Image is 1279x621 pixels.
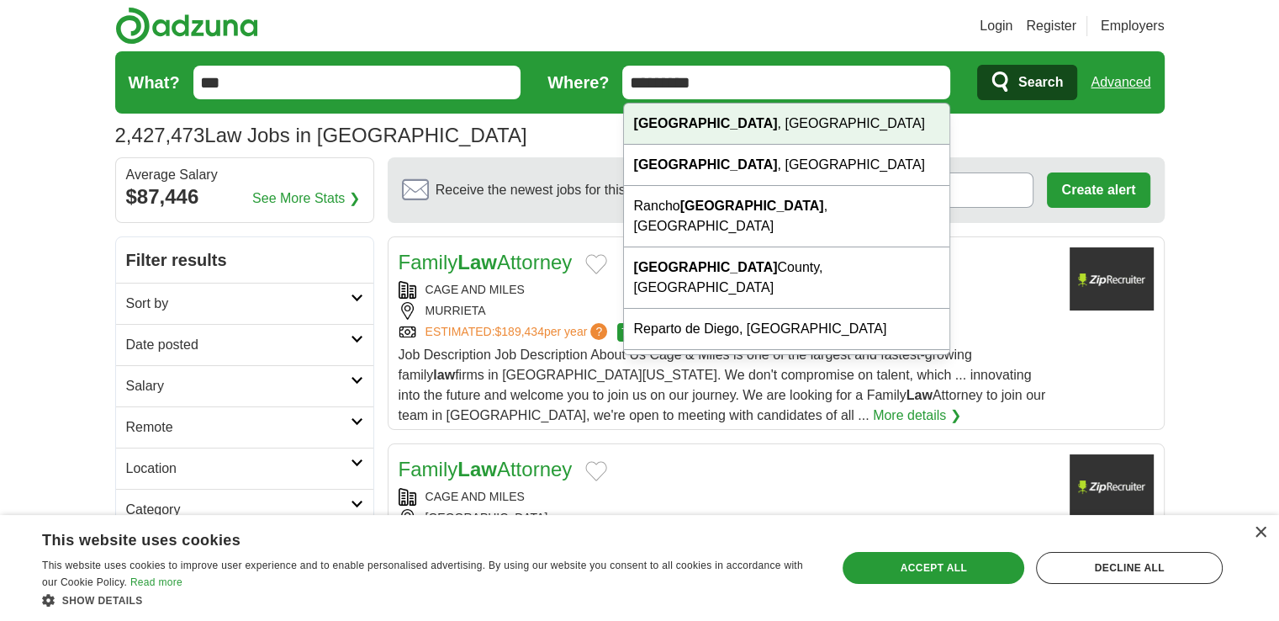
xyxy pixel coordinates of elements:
strong: Law [457,458,497,480]
div: [GEOGRAPHIC_DATA] [399,509,1056,527]
strong: [GEOGRAPHIC_DATA] [634,260,778,274]
div: Show details [42,592,813,608]
div: This website uses cookies [42,525,771,550]
a: Category [116,489,373,530]
button: Add to favorite jobs [585,254,607,274]
a: Advanced [1091,66,1150,99]
span: Search [1018,66,1063,99]
span: TOP MATCH [617,323,684,342]
h2: Salary [126,376,351,396]
a: Location [116,448,373,489]
span: 2,427,473 [115,120,205,151]
a: Remote [116,406,373,448]
div: $87,446 [126,182,363,212]
a: Employers [1101,16,1165,36]
div: CAGE AND MILES [399,488,1056,506]
div: Reparto de Diego, [GEOGRAPHIC_DATA] [624,309,950,350]
strong: Law [906,388,933,402]
span: ? [590,323,607,340]
a: More details ❯ [873,406,961,426]
strong: [GEOGRAPHIC_DATA] [634,157,778,172]
a: Salary [116,365,373,406]
div: [GEOGRAPHIC_DATA], [GEOGRAPHIC_DATA] [624,350,950,391]
div: , [GEOGRAPHIC_DATA] [624,103,950,145]
div: , [GEOGRAPHIC_DATA] [624,145,950,186]
div: Decline all [1036,552,1223,584]
a: ESTIMATED:$189,434per year? [425,323,611,342]
div: MURRIETA [399,302,1056,320]
img: Company logo [1070,454,1154,517]
div: CAGE AND MILES [399,281,1056,299]
div: Close [1254,527,1266,539]
a: Date posted [116,324,373,365]
h2: Remote [126,417,351,438]
h2: Sort by [126,294,351,314]
div: Average Salary [126,168,363,182]
img: Company logo [1070,247,1154,310]
button: Create alert [1047,172,1150,208]
div: Accept all [843,552,1024,584]
button: Search [977,65,1077,100]
label: What? [129,70,180,95]
strong: [GEOGRAPHIC_DATA] [680,199,824,213]
div: County, [GEOGRAPHIC_DATA] [624,247,950,309]
label: Where? [547,70,609,95]
span: Receive the newest jobs for this search : [436,180,723,200]
a: Read more, opens a new window [130,576,182,588]
a: Register [1026,16,1076,36]
strong: law [433,368,455,382]
h1: Law Jobs in [GEOGRAPHIC_DATA] [115,124,527,146]
span: This website uses cookies to improve user experience and to enable personalised advertising. By u... [42,560,803,588]
h2: Category [126,500,351,520]
h2: Location [126,459,351,479]
a: Login [980,16,1012,36]
strong: [GEOGRAPHIC_DATA] [634,116,778,130]
h2: Filter results [116,237,373,283]
span: Job Description Job Description About Us Cage & Miles is one of the largest and fastest-growing f... [399,348,1046,422]
span: $189,434 [494,325,543,338]
div: Rancho , [GEOGRAPHIC_DATA] [624,186,950,247]
a: FamilyLawAttorney [399,458,573,480]
a: FamilyLawAttorney [399,251,573,273]
strong: Law [457,251,497,273]
a: See More Stats ❯ [252,188,360,209]
h2: Date posted [126,335,351,355]
a: Sort by [116,283,373,324]
button: Add to favorite jobs [585,461,607,481]
img: Adzuna logo [115,7,258,45]
span: Show details [62,595,143,607]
